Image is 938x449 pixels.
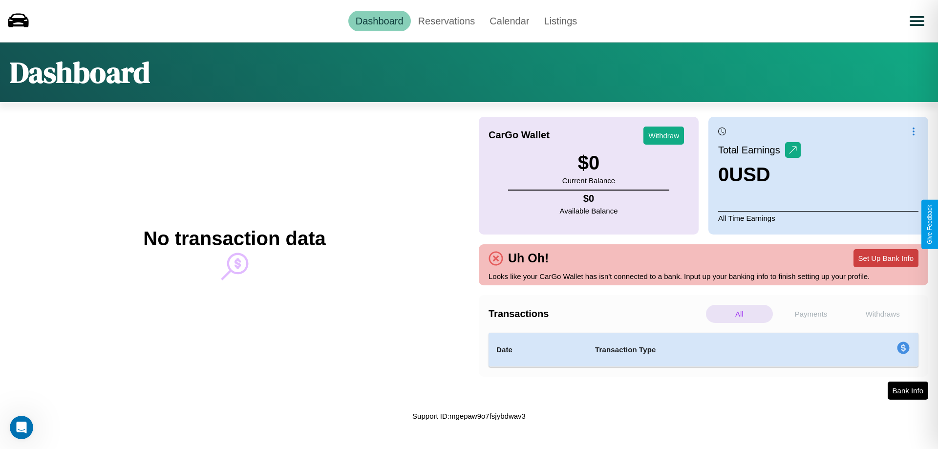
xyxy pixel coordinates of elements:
[348,11,411,31] a: Dashboard
[718,141,785,159] p: Total Earnings
[412,409,526,423] p: Support ID: mgepaw9o7fsjybdwav3
[888,382,928,400] button: Bank Info
[562,152,615,174] h3: $ 0
[849,305,916,323] p: Withdraws
[903,7,931,35] button: Open menu
[643,127,684,145] button: Withdraw
[706,305,773,323] p: All
[482,11,536,31] a: Calendar
[10,52,150,92] h1: Dashboard
[10,416,33,439] iframe: Intercom live chat
[489,308,703,320] h4: Transactions
[562,174,615,187] p: Current Balance
[489,129,550,141] h4: CarGo Wallet
[503,251,554,265] h4: Uh Oh!
[560,204,618,217] p: Available Balance
[560,193,618,204] h4: $ 0
[496,344,579,356] h4: Date
[536,11,584,31] a: Listings
[143,228,325,250] h2: No transaction data
[926,205,933,244] div: Give Feedback
[853,249,918,267] button: Set Up Bank Info
[489,270,918,283] p: Looks like your CarGo Wallet has isn't connected to a bank. Input up your banking info to finish ...
[489,333,918,367] table: simple table
[411,11,483,31] a: Reservations
[595,344,817,356] h4: Transaction Type
[718,211,918,225] p: All Time Earnings
[778,305,845,323] p: Payments
[718,164,801,186] h3: 0 USD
